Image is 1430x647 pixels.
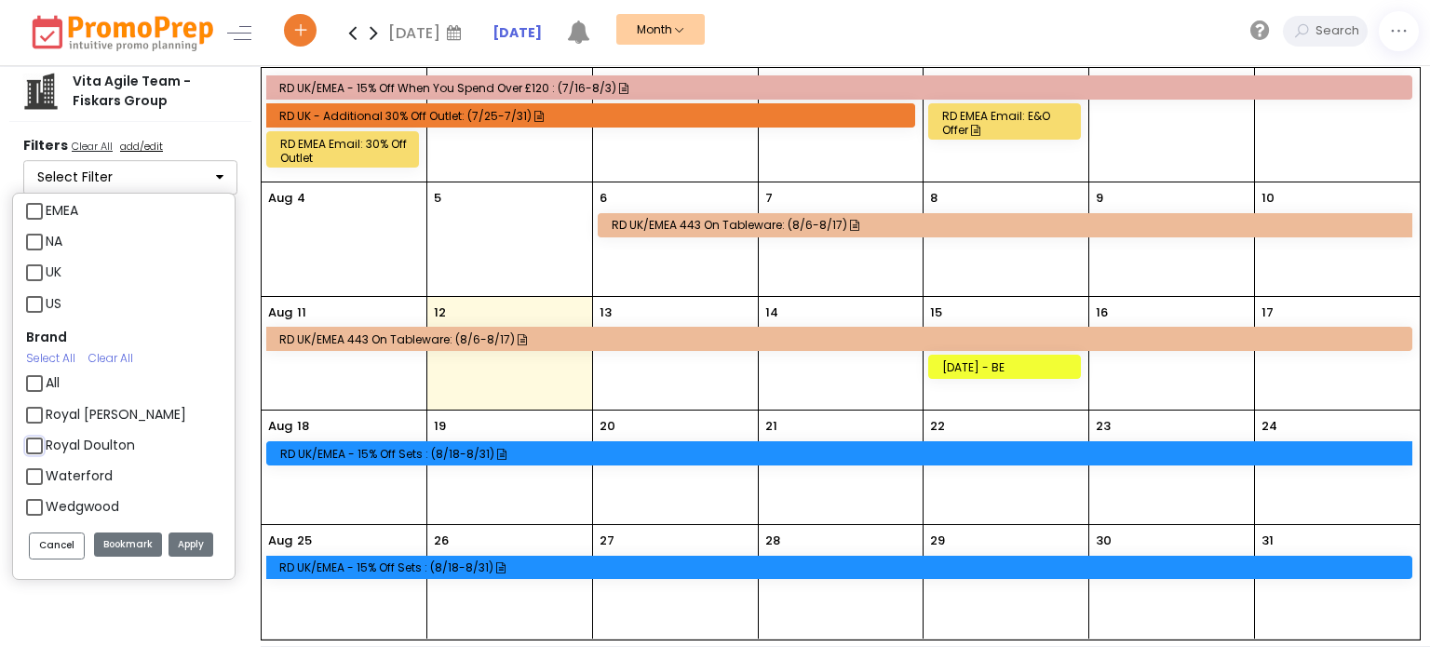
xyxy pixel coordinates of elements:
[46,497,119,517] label: Wedgwood
[600,532,614,550] p: 27
[46,232,62,251] label: NA
[1096,532,1112,550] p: 30
[26,328,67,347] label: Brand
[120,139,163,154] u: add/edit
[1261,417,1277,436] p: 24
[930,417,945,436] p: 22
[1261,189,1275,208] p: 10
[434,303,446,322] p: 12
[765,417,777,436] p: 21
[1096,189,1103,208] p: 9
[29,532,85,559] button: Cancel
[46,294,61,314] label: US
[930,303,942,322] p: 15
[1261,303,1274,322] p: 17
[600,303,612,322] p: 13
[279,81,1404,95] div: RD UK/EMEA - 15% off when you spend over £120 : (7/16-8/3)
[23,136,68,155] strong: Filters
[492,23,542,43] a: [DATE]
[26,350,75,366] a: Select All
[492,23,542,42] strong: [DATE]
[46,405,186,425] label: Royal [PERSON_NAME]
[268,417,292,436] p: Aug
[765,189,773,208] p: 7
[46,436,135,455] label: Royal Doulton
[116,139,167,157] a: add/edit
[279,109,908,123] div: RD UK - Additional 30% off Outlet: (7/25-7/31)
[23,160,237,195] button: Select Filter
[46,373,60,393] label: All
[930,532,945,550] p: 29
[46,263,61,282] label: UK
[297,189,305,208] p: 4
[930,52,954,70] span: Aug
[297,532,312,550] p: 25
[616,14,705,45] button: Month
[279,332,1404,346] div: RD UK/EMEA 443 on Tableware: (8/6-8/17)
[600,189,607,208] p: 6
[169,532,213,558] button: Apply
[268,532,292,550] p: Aug
[388,19,467,47] div: [DATE]
[46,201,78,221] label: EMEA
[600,417,615,436] p: 20
[268,303,292,322] p: Aug
[60,72,238,111] div: Vita Agile Team - Fiskars Group
[22,73,60,110] img: company.png
[279,560,1404,574] div: RD UK/EMEA - 15% off sets : (8/18-8/31)
[268,189,292,208] p: Aug
[765,303,778,322] p: 14
[1096,303,1108,322] p: 16
[280,137,411,165] div: RD EMEA Email: 30% off Outlet
[765,532,780,550] p: 28
[46,466,113,486] label: Waterford
[942,109,1072,137] div: RD EMEA Email: E&O Offer
[297,417,309,436] p: 18
[1096,417,1111,436] p: 23
[434,417,446,436] p: 19
[434,532,449,550] p: 26
[94,532,162,558] button: Bookmark
[1261,532,1274,550] p: 31
[930,189,938,208] p: 8
[297,303,306,322] p: 11
[280,447,1405,461] div: RD UK/EMEA - 15% off sets : (8/18-8/31)
[612,218,1405,232] div: RD UK/EMEA 443 on Tableware: (8/6-8/17)
[942,360,1072,374] div: [DATE] - BE
[1311,16,1368,47] input: Search
[434,189,441,208] p: 5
